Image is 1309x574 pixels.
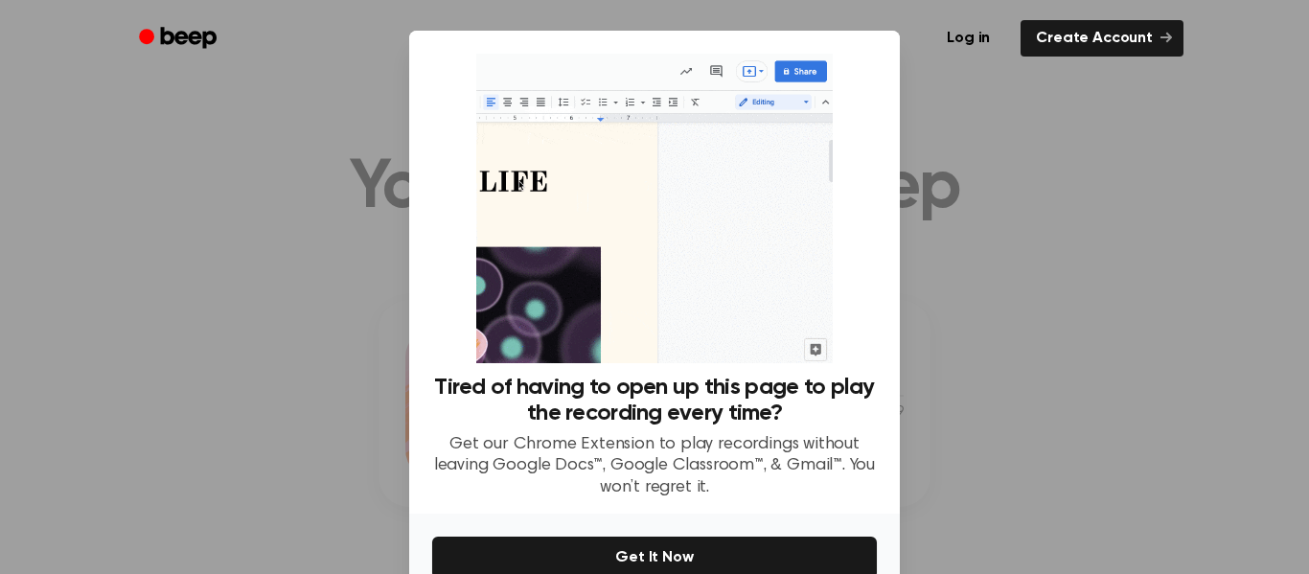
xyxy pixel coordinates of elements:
[476,54,832,363] img: Beep extension in action
[126,20,234,57] a: Beep
[1021,20,1183,57] a: Create Account
[928,16,1009,60] a: Log in
[432,434,877,499] p: Get our Chrome Extension to play recordings without leaving Google Docs™, Google Classroom™, & Gm...
[432,375,877,426] h3: Tired of having to open up this page to play the recording every time?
